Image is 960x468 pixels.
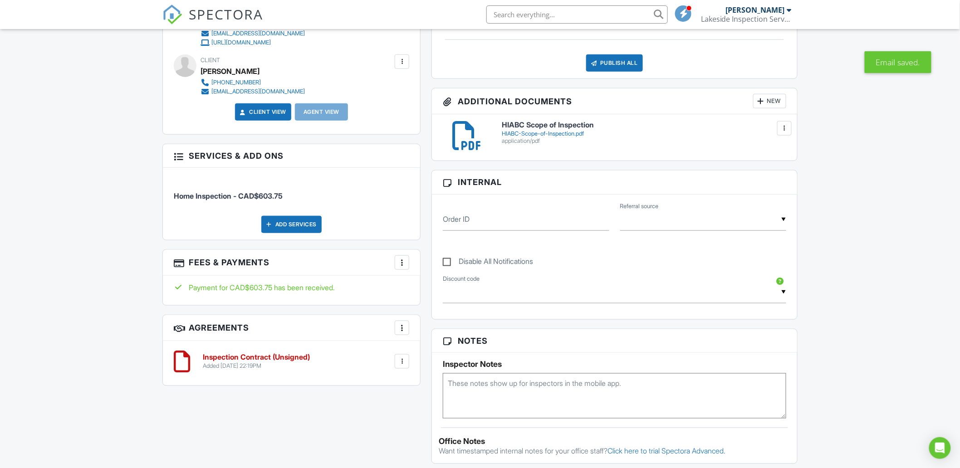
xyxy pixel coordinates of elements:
[586,54,643,72] div: Publish All
[726,5,785,15] div: [PERSON_NAME]
[486,5,668,24] input: Search everything...
[238,107,286,117] a: Client View
[174,191,283,200] span: Home Inspection - CAD$603.75
[201,38,305,47] a: [URL][DOMAIN_NAME]
[203,362,310,370] div: Added [DATE] 22:19PM
[162,5,182,24] img: The Best Home Inspection Software - Spectora
[753,94,786,108] div: New
[432,88,797,114] h3: Additional Documents
[502,121,786,144] a: HIABC Scope of Inspection HIABC-Scope-of-Inspection.pdf application/pdf
[439,437,790,446] div: Office Notes
[201,87,305,96] a: [EMAIL_ADDRESS][DOMAIN_NAME]
[162,12,263,31] a: SPECTORA
[203,353,310,369] a: Inspection Contract (Unsigned) Added [DATE] 22:19PM
[174,283,409,292] div: Payment for CAD$603.75 has been received.
[432,329,797,353] h3: Notes
[203,353,310,361] h6: Inspection Contract (Unsigned)
[443,360,786,369] h5: Inspector Notes
[502,137,786,145] div: application/pdf
[201,57,220,63] span: Client
[201,78,305,87] a: [PHONE_NUMBER]
[439,446,790,456] p: Want timestamped internal notes for your office staff?
[211,79,261,86] div: [PHONE_NUMBER]
[201,64,260,78] div: [PERSON_NAME]
[211,39,271,46] div: [URL][DOMAIN_NAME]
[865,51,931,73] div: Email saved.
[502,130,786,137] div: HIABC-Scope-of-Inspection.pdf
[443,214,470,224] label: Order ID
[620,202,659,210] label: Referral source
[443,275,480,283] label: Discount code
[174,175,409,208] li: Service: Home Inspection
[929,437,951,459] div: Open Intercom Messenger
[163,144,420,168] h3: Services & Add ons
[432,171,797,194] h3: Internal
[261,216,322,233] div: Add Services
[701,15,792,24] div: Lakeside Inspection Services
[211,88,305,95] div: [EMAIL_ADDRESS][DOMAIN_NAME]
[163,250,420,276] h3: Fees & Payments
[607,447,725,456] a: Click here to trial Spectora Advanced.
[443,257,533,268] label: Disable All Notifications
[163,315,420,341] h3: Agreements
[189,5,263,24] span: SPECTORA
[502,121,786,129] h6: HIABC Scope of Inspection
